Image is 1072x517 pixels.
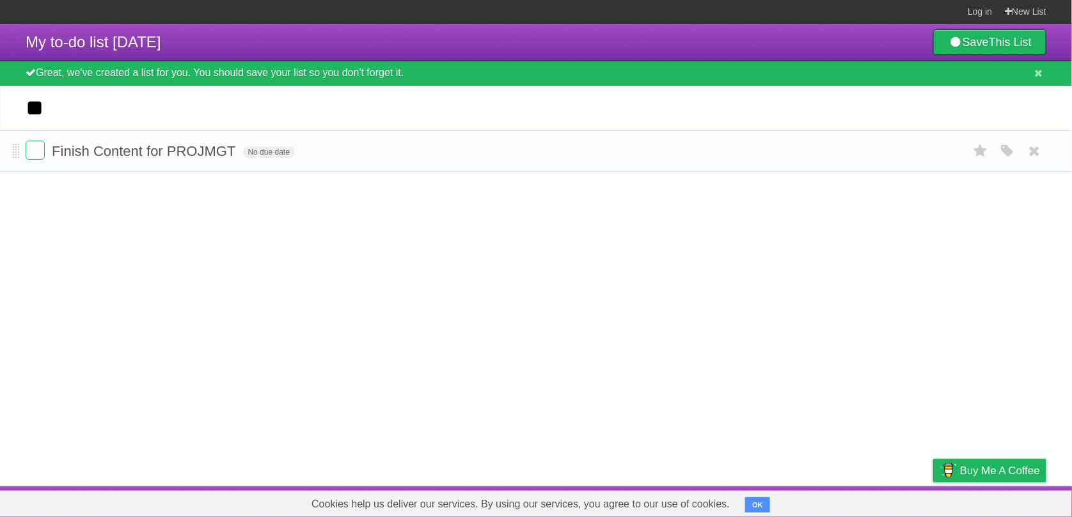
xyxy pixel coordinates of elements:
[26,33,161,50] span: My to-do list [DATE]
[933,459,1046,482] a: Buy me a coffee
[968,141,993,162] label: Star task
[917,490,950,514] a: Privacy
[989,36,1032,49] b: This List
[243,146,295,158] span: No due date
[960,459,1040,482] span: Buy me a coffee
[763,490,790,514] a: About
[52,143,239,159] span: Finish Content for PROJMGT
[299,491,743,517] span: Cookies help us deliver our services. By using our services, you agree to our use of cookies.
[873,490,901,514] a: Terms
[966,490,1046,514] a: Suggest a feature
[940,459,957,481] img: Buy me a coffee
[933,29,1046,55] a: SaveThis List
[745,497,770,513] button: OK
[805,490,857,514] a: Developers
[26,141,45,160] label: Done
